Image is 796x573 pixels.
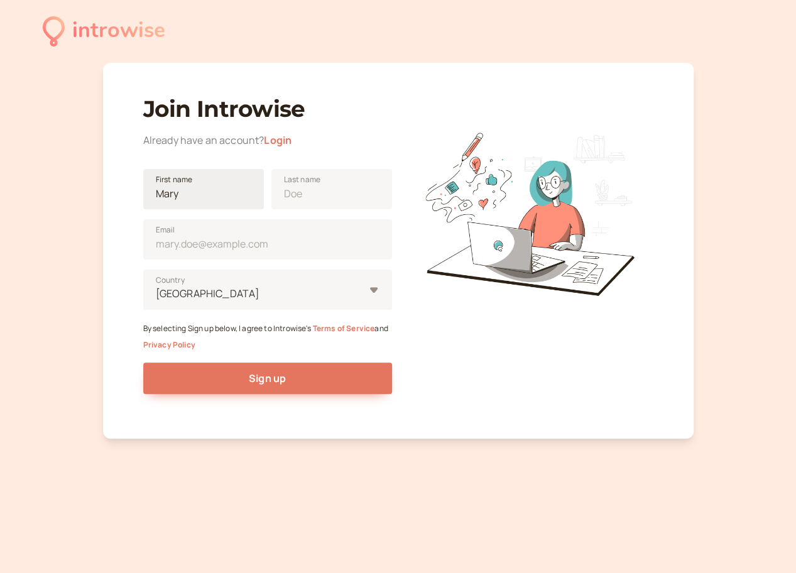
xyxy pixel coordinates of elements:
[72,14,165,48] div: introwise
[155,286,156,301] input: [GEOGRAPHIC_DATA]Country
[143,95,392,123] h1: Join Introwise
[271,169,392,209] input: Last name
[143,323,388,350] small: By selecting Sign up below, I agree to Introwise's and
[143,133,392,149] div: Already have an account?
[156,173,193,186] span: First name
[264,133,292,147] a: Login
[313,323,375,334] a: Terms of Service
[156,224,175,236] span: Email
[143,339,195,350] a: Privacy Policy
[249,371,286,385] span: Sign up
[284,173,320,186] span: Last name
[143,169,264,209] input: First name
[156,274,185,286] span: Country
[143,363,392,394] button: Sign up
[43,14,165,48] a: introwise
[143,219,392,259] input: Email
[733,513,796,573] iframe: Chat Widget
